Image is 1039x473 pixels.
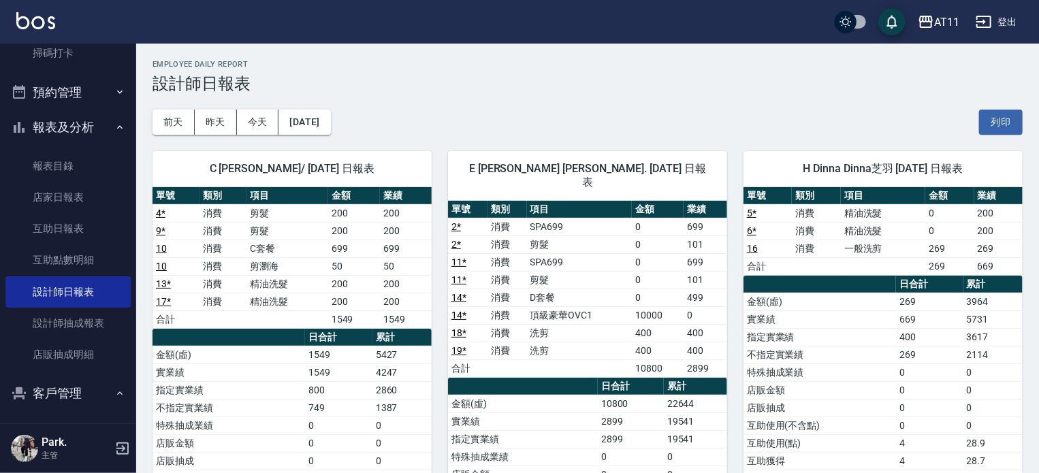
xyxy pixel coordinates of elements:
button: save [878,8,906,35]
td: 200 [380,204,432,222]
table: a dense table [744,187,1023,276]
td: 0 [925,222,974,240]
td: 699 [380,240,432,257]
td: 0 [305,434,372,452]
td: 0 [632,253,684,271]
td: 實業績 [448,412,598,430]
th: 業績 [684,201,727,218]
td: 0 [896,417,963,434]
td: 實業績 [744,310,896,328]
th: 日合計 [896,276,963,293]
td: 0 [963,399,1023,417]
td: 0 [896,399,963,417]
button: 今天 [237,110,279,135]
td: 28.9 [963,434,1023,452]
a: 報表目錄 [5,150,131,182]
th: 金額 [632,201,684,218]
td: 2860 [372,381,432,399]
button: 列印 [979,110,1023,135]
h5: Park. [42,436,111,449]
td: 1549 [305,346,372,363]
td: 1549 [328,310,380,328]
td: 消費 [792,204,840,222]
td: 消費 [487,253,527,271]
td: 0 [632,218,684,235]
button: 預約管理 [5,75,131,110]
td: 互助獲得 [744,452,896,470]
td: 200 [328,204,380,222]
td: 金額(虛) [744,293,896,310]
td: 0 [372,417,432,434]
td: 3617 [963,328,1023,346]
th: 單號 [744,187,792,205]
td: 0 [684,306,727,324]
td: 10800 [598,395,664,412]
td: 0 [305,417,372,434]
td: 0 [372,452,432,470]
td: 200 [328,293,380,310]
button: 報表及分析 [5,110,131,145]
th: 業績 [974,187,1023,205]
td: 22644 [664,395,727,412]
th: 業績 [380,187,432,205]
td: 洗剪 [527,342,633,359]
td: 消費 [487,324,527,342]
td: 669 [896,310,963,328]
td: 消費 [199,222,246,240]
td: 消費 [199,275,246,293]
td: 1549 [305,363,372,381]
td: 19541 [664,430,727,448]
th: 項目 [246,187,328,205]
h2: Employee Daily Report [153,60,1023,69]
td: 0 [896,381,963,399]
a: 互助日報表 [5,213,131,244]
td: 消費 [487,218,527,235]
th: 類別 [199,187,246,205]
td: 剪髮 [246,204,328,222]
th: 累計 [372,329,432,346]
a: 設計師抽成報表 [5,308,131,339]
td: 200 [328,222,380,240]
td: 200 [328,275,380,293]
td: 合計 [153,310,199,328]
td: 101 [684,235,727,253]
th: 單號 [153,187,199,205]
td: 0 [305,452,372,470]
th: 類別 [487,201,527,218]
td: 實業績 [153,363,305,381]
td: 10000 [632,306,684,324]
td: 消費 [199,293,246,310]
td: 499 [684,289,727,306]
td: 200 [380,275,432,293]
td: 0 [963,363,1023,381]
th: 項目 [527,201,633,218]
td: 19541 [664,412,727,430]
td: 合計 [448,359,487,377]
td: 50 [328,257,380,275]
td: 3964 [963,293,1023,310]
td: 特殊抽成業績 [153,417,305,434]
td: 200 [380,222,432,240]
a: 客戶列表 [5,417,131,448]
th: 累計 [963,276,1023,293]
button: AT11 [912,8,965,36]
td: 0 [632,235,684,253]
td: 669 [974,257,1023,275]
th: 單號 [448,201,487,218]
td: 0 [598,448,664,466]
td: 指定實業績 [744,328,896,346]
td: 消費 [487,306,527,324]
button: 昨天 [195,110,237,135]
button: 登出 [970,10,1023,35]
td: 消費 [487,235,527,253]
td: 4247 [372,363,432,381]
td: 699 [684,253,727,271]
td: 4 [896,452,963,470]
td: 消費 [487,342,527,359]
span: H Dinna Dinna芝羽 [DATE] 日報表 [760,162,1006,176]
td: 消費 [199,257,246,275]
td: 金額(虛) [448,395,598,412]
td: 0 [372,434,432,452]
td: 0 [925,204,974,222]
td: 互助使用(不含點) [744,417,896,434]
